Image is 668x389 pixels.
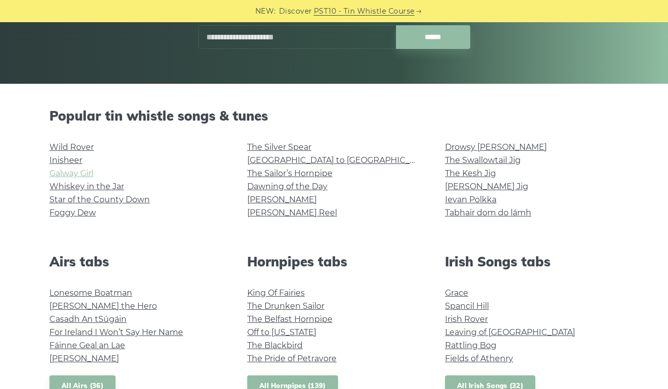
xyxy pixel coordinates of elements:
[247,354,337,363] a: The Pride of Petravore
[445,314,488,324] a: Irish Rover
[49,314,127,324] a: Casadh An tSúgáin
[49,301,157,311] a: [PERSON_NAME] the Hero
[49,155,82,165] a: Inisheer
[247,195,317,204] a: [PERSON_NAME]
[49,142,94,152] a: Wild Rover
[445,195,496,204] a: Ievan Polkka
[49,169,93,178] a: Galway Girl
[279,6,312,17] span: Discover
[445,155,521,165] a: The Swallowtail Jig
[49,288,132,298] a: Lonesome Boatman
[247,254,421,269] h2: Hornpipes tabs
[247,327,316,337] a: Off to [US_STATE]
[49,341,125,350] a: Fáinne Geal an Lae
[314,6,415,17] a: PST10 - Tin Whistle Course
[445,254,619,269] h2: Irish Songs tabs
[247,288,305,298] a: King Of Fairies
[49,327,183,337] a: For Ireland I Won’t Say Her Name
[247,341,303,350] a: The Blackbird
[49,195,150,204] a: Star of the County Down
[445,341,496,350] a: Rattling Bog
[49,354,119,363] a: [PERSON_NAME]
[49,182,124,191] a: Whiskey in the Jar
[445,327,575,337] a: Leaving of [GEOGRAPHIC_DATA]
[247,169,332,178] a: The Sailor’s Hornpipe
[445,169,496,178] a: The Kesh Jig
[247,155,433,165] a: [GEOGRAPHIC_DATA] to [GEOGRAPHIC_DATA]
[49,254,223,269] h2: Airs tabs
[445,354,513,363] a: Fields of Athenry
[445,301,489,311] a: Spancil Hill
[247,301,324,311] a: The Drunken Sailor
[445,288,468,298] a: Grace
[247,142,311,152] a: The Silver Spear
[247,182,327,191] a: Dawning of the Day
[255,6,276,17] span: NEW:
[445,208,531,217] a: Tabhair dom do lámh
[445,182,528,191] a: [PERSON_NAME] Jig
[49,108,619,124] h2: Popular tin whistle songs & tunes
[247,314,332,324] a: The Belfast Hornpipe
[247,208,337,217] a: [PERSON_NAME] Reel
[49,208,96,217] a: Foggy Dew
[445,142,547,152] a: Drowsy [PERSON_NAME]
